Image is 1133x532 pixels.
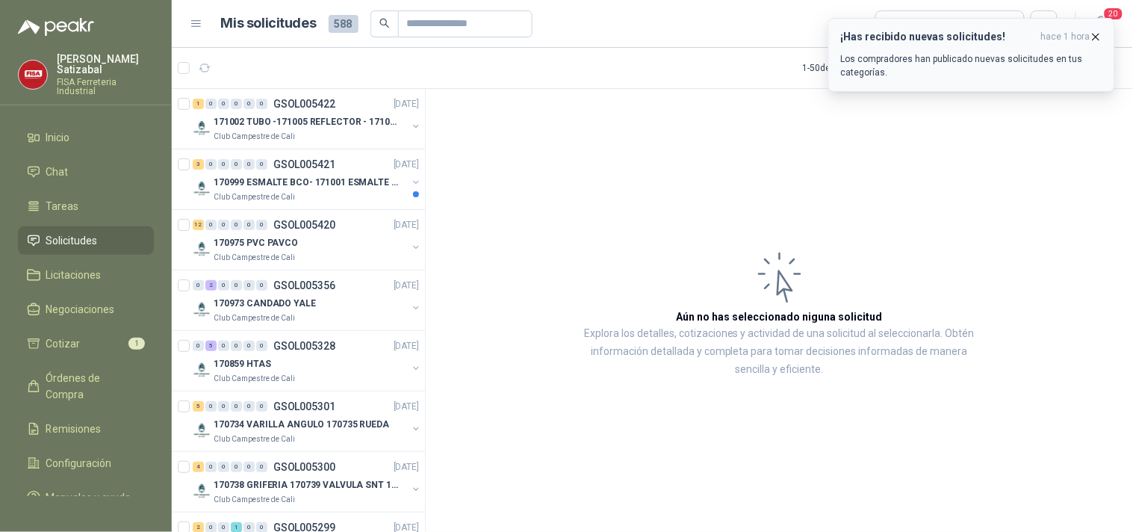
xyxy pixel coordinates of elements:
[193,276,422,324] a: 0 2 0 0 0 0 GSOL005356[DATE] Company Logo170973 CANDADO YALEClub Campestre de Cali
[243,341,255,351] div: 0
[205,220,217,230] div: 0
[243,159,255,170] div: 0
[57,78,154,96] p: FISA Ferreteria Industrial
[46,301,115,318] span: Negociaciones
[575,325,984,379] p: Explora los detalles, cotizaciones y actividad de una solicitud al seleccionarla. Obtén informaci...
[273,280,335,291] p: GSOL005356
[18,330,154,358] a: Cotizar1
[273,341,335,351] p: GSOL005328
[256,220,267,230] div: 0
[394,97,419,111] p: [DATE]
[379,18,390,28] span: search
[394,400,419,414] p: [DATE]
[18,226,154,255] a: Solicitudes
[214,191,295,203] p: Club Campestre de Cali
[193,216,422,264] a: 12 0 0 0 0 0 GSOL005420[DATE] Company Logo170975 PVC PAVCOClub Campestre de Cali
[221,13,317,34] h1: Mis solicitudes
[231,99,242,109] div: 0
[18,364,154,409] a: Órdenes de Compra
[193,341,204,351] div: 0
[1088,10,1115,37] button: 20
[803,56,895,80] div: 1 - 50 de 181
[193,482,211,500] img: Company Logo
[18,483,154,512] a: Manuales y ayuda
[218,462,229,472] div: 0
[18,18,94,36] img: Logo peakr
[193,421,211,439] img: Company Logo
[243,99,255,109] div: 0
[46,232,98,249] span: Solicitudes
[218,280,229,291] div: 0
[46,198,79,214] span: Tareas
[329,15,358,33] span: 588
[214,433,295,445] p: Club Campestre de Cali
[205,341,217,351] div: 5
[19,61,47,89] img: Company Logo
[214,357,271,371] p: 170859 HTAS
[218,220,229,230] div: 0
[18,295,154,324] a: Negociaciones
[18,158,154,186] a: Chat
[193,119,211,137] img: Company Logo
[46,370,140,403] span: Órdenes de Compra
[193,155,422,203] a: 3 0 0 0 0 0 GSOL005421[DATE] Company Logo170999 ESMALTE BCO- 171001 ESMALTE GRISClub Campestre de...
[18,123,154,152] a: Inicio
[18,449,154,477] a: Configuración
[677,309,883,325] h3: Aún no has seleccionado niguna solicitud
[256,401,267,412] div: 0
[214,373,295,385] p: Club Campestre de Cali
[57,54,154,75] p: [PERSON_NAME] Satizabal
[205,159,217,170] div: 0
[205,462,217,472] div: 0
[193,462,204,472] div: 4
[214,297,316,311] p: 170973 CANDADO YALE
[18,261,154,289] a: Licitaciones
[214,478,400,492] p: 170738 GRIFERIA 170739 VALVULA SNT 170742 VALVULA
[1103,7,1124,21] span: 20
[193,159,204,170] div: 3
[256,99,267,109] div: 0
[46,267,102,283] span: Licitaciones
[1041,31,1090,43] span: hace 1 hora
[273,401,335,412] p: GSOL005301
[214,176,400,190] p: 170999 ESMALTE BCO- 171001 ESMALTE GRIS
[828,18,1115,92] button: ¡Has recibido nuevas solicitudes!hace 1 hora Los compradores han publicado nuevas solicitudes en ...
[193,220,204,230] div: 12
[193,300,211,318] img: Company Logo
[394,339,419,353] p: [DATE]
[18,415,154,443] a: Remisiones
[214,418,389,432] p: 170734 VARILLA ANGULO 170735 RUEDA
[231,220,242,230] div: 0
[193,179,211,197] img: Company Logo
[193,458,422,506] a: 4 0 0 0 0 0 GSOL005300[DATE] Company Logo170738 GRIFERIA 170739 VALVULA SNT 170742 VALVULAClub Ca...
[218,341,229,351] div: 0
[243,220,255,230] div: 0
[214,131,295,143] p: Club Campestre de Cali
[193,361,211,379] img: Company Logo
[256,462,267,472] div: 0
[214,312,295,324] p: Club Campestre de Cali
[841,52,1102,79] p: Los compradores han publicado nuevas solicitudes en tus categorías.
[256,159,267,170] div: 0
[273,220,335,230] p: GSOL005420
[231,401,242,412] div: 0
[193,337,422,385] a: 0 5 0 0 0 0 GSOL005328[DATE] Company Logo170859 HTASClub Campestre de Cali
[256,280,267,291] div: 0
[214,236,298,250] p: 170975 PVC PAVCO
[394,279,419,293] p: [DATE]
[256,341,267,351] div: 0
[394,158,419,172] p: [DATE]
[218,159,229,170] div: 0
[46,129,70,146] span: Inicio
[193,280,204,291] div: 0
[885,16,916,32] div: Todas
[273,462,335,472] p: GSOL005300
[841,31,1035,43] h3: ¡Has recibido nuevas solicitudes!
[193,398,422,445] a: 5 0 0 0 0 0 GSOL005301[DATE] Company Logo170734 VARILLA ANGULO 170735 RUEDAClub Campestre de Cali
[214,252,295,264] p: Club Campestre de Cali
[214,115,400,129] p: 171002 TUBO -171005 REFLECTOR - 171007 PANEL
[193,95,422,143] a: 1 0 0 0 0 0 GSOL005422[DATE] Company Logo171002 TUBO -171005 REFLECTOR - 171007 PANELClub Campest...
[231,280,242,291] div: 0
[193,240,211,258] img: Company Logo
[46,455,112,471] span: Configuración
